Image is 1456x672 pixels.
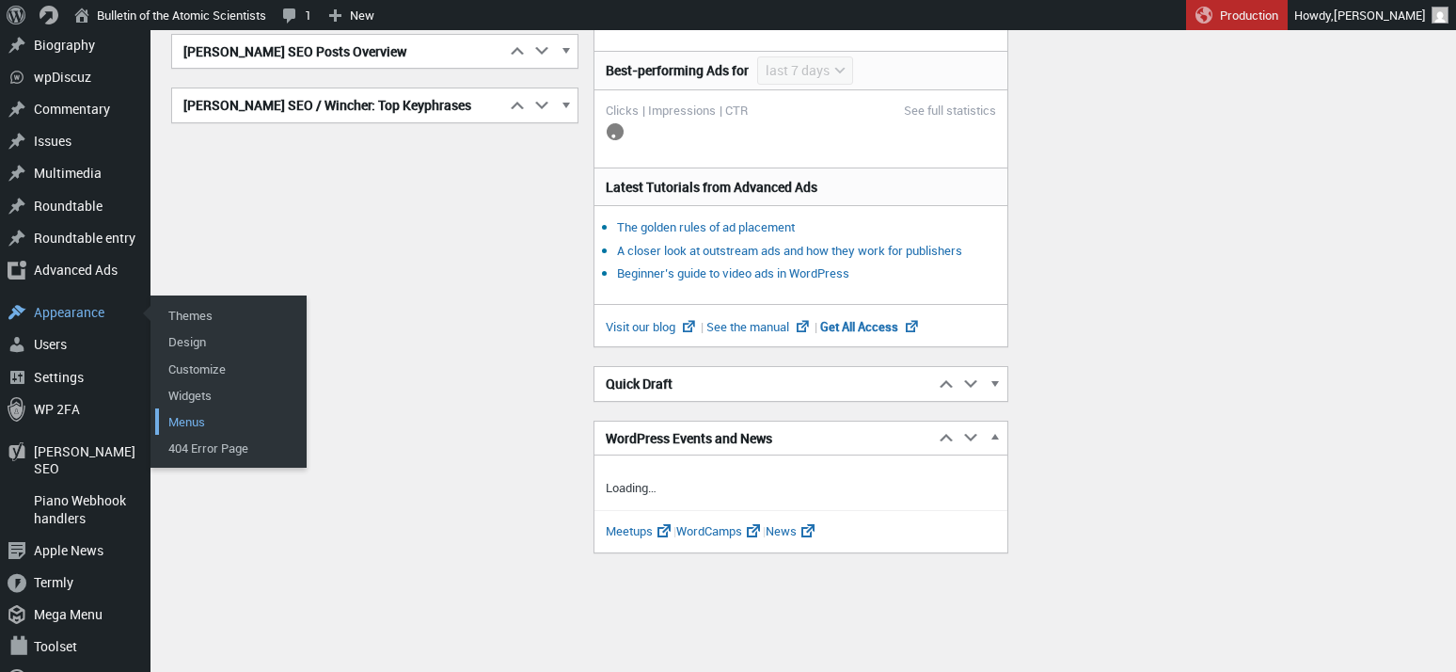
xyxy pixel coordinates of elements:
[676,522,763,539] a: WordCamps
[172,88,505,122] h2: [PERSON_NAME] SEO / Wincher: Top Keyphrases
[706,318,820,335] a: See the manual
[155,328,306,355] a: Design
[606,318,706,335] a: Visit our blog
[617,264,849,281] a: Beginner’s guide to video ads in WordPress
[594,422,934,456] h2: WordPress Events and News
[606,522,673,539] a: Meetups
[820,318,921,335] a: Get All Access
[606,178,995,197] h3: Latest Tutorials from Advanced Ads
[617,242,962,259] a: A closer look at outstream ads and how they work for publishers
[617,218,795,235] a: The golden rules of ad placement
[766,522,817,539] a: News
[594,510,1006,552] p: | |
[606,61,749,80] h3: Best-performing Ads for
[606,375,673,393] span: Quick Draft
[155,382,306,408] a: Widgets
[606,122,625,141] img: loading
[1334,7,1426,24] span: [PERSON_NAME]
[172,35,505,69] h2: [PERSON_NAME] SEO Posts Overview
[594,468,1006,498] p: Loading…
[155,302,306,328] a: Themes
[155,356,306,382] a: Customize
[155,408,306,435] a: Menus
[155,435,306,461] a: 404 Error Page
